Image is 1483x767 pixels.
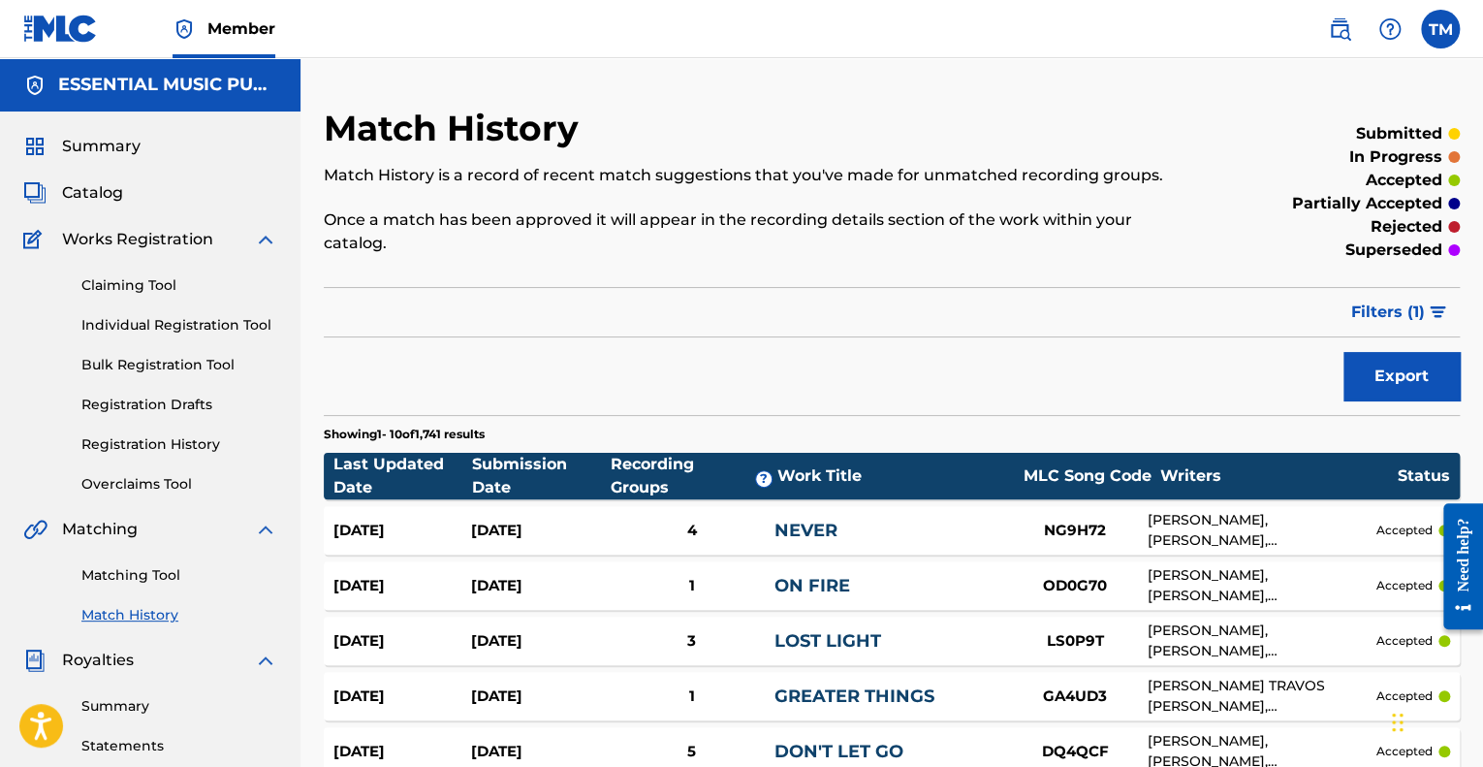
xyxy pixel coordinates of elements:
img: filter [1430,306,1446,318]
div: Recording Groups [611,453,777,499]
a: Matching Tool [81,565,277,586]
iframe: Chat Widget [1386,674,1483,767]
p: accepted [1376,687,1433,705]
a: Statements [81,736,277,756]
img: search [1328,17,1351,41]
div: [DATE] [471,630,609,653]
a: Summary [81,696,277,717]
span: Works Registration [62,228,213,251]
div: Work Title [777,464,1015,488]
div: Last Updated Date [333,453,472,499]
a: LOST LIGHT [774,630,881,652]
iframe: Resource Center [1429,488,1483,644]
button: Export [1343,352,1460,400]
div: MLC Song Code [1015,464,1160,488]
img: Works Registration [23,228,48,251]
p: partially accepted [1292,192,1442,215]
div: [DATE] [471,686,609,708]
h2: Match History [324,107,588,150]
img: Matching [23,518,47,541]
div: LS0P9T [1002,630,1148,653]
p: in progress [1349,145,1442,169]
p: superseded [1345,239,1442,262]
img: Summary [23,135,47,158]
p: accepted [1376,577,1433,594]
span: Summary [62,135,141,158]
div: GA4UD3 [1002,686,1148,708]
p: accepted [1376,743,1433,760]
img: expand [254,228,277,251]
span: Matching [62,518,138,541]
div: [DATE] [471,741,609,763]
h5: ESSENTIAL MUSIC PUBLISHING [58,74,277,96]
div: Submission Date [472,453,611,499]
div: [DATE] [333,686,471,708]
img: Top Rightsholder [173,17,196,41]
p: submitted [1356,122,1442,145]
a: Registration History [81,434,277,455]
div: [PERSON_NAME], [PERSON_NAME], [PERSON_NAME], [PERSON_NAME] [PERSON_NAME] [PERSON_NAME] [1148,621,1376,661]
a: Public Search [1320,10,1359,48]
div: [DATE] [333,741,471,763]
p: accepted [1376,522,1433,539]
span: ? [756,471,772,487]
img: MLC Logo [23,15,98,43]
div: 4 [609,520,773,542]
span: Filters ( 1 ) [1351,301,1425,324]
div: [DATE] [333,630,471,653]
a: Individual Registration Tool [81,315,277,336]
button: Filters (1) [1340,288,1460,336]
div: Help [1371,10,1409,48]
img: Accounts [23,74,47,97]
a: SummarySummary [23,135,141,158]
span: Royalties [62,649,134,672]
a: ON FIRE [774,575,850,596]
div: 1 [609,686,773,708]
div: [PERSON_NAME], [PERSON_NAME], [PERSON_NAME], [PERSON_NAME] [PERSON_NAME] [PERSON_NAME] [1148,565,1376,606]
div: [DATE] [333,575,471,597]
a: CatalogCatalog [23,181,123,205]
div: 1 [609,575,773,597]
div: User Menu [1421,10,1460,48]
img: expand [254,649,277,672]
p: accepted [1366,169,1442,192]
span: Member [207,17,275,40]
div: [DATE] [471,575,609,597]
div: 5 [609,741,773,763]
div: Drag [1392,693,1404,751]
a: Overclaims Tool [81,474,277,495]
a: NEVER [774,520,837,541]
p: accepted [1376,632,1433,650]
div: 3 [609,630,773,653]
div: DQ4QCF [1002,741,1148,763]
div: Writers [1160,464,1398,488]
img: Catalog [23,181,47,205]
span: Catalog [62,181,123,205]
p: Match History is a record of recent match suggestions that you've made for unmatched recording gr... [324,164,1198,187]
p: Showing 1 - 10 of 1,741 results [324,426,485,443]
div: [PERSON_NAME] TRAVOS [PERSON_NAME], [PERSON_NAME], [PERSON_NAME], [PERSON_NAME], [PERSON_NAME] [P... [1148,676,1376,717]
div: [DATE] [333,520,471,542]
a: DON'T LET GO [774,741,903,762]
img: expand [254,518,277,541]
a: Registration Drafts [81,395,277,415]
div: NG9H72 [1002,520,1148,542]
img: help [1378,17,1402,41]
img: Royalties [23,649,47,672]
a: Claiming Tool [81,275,277,296]
div: [DATE] [471,520,609,542]
div: OD0G70 [1002,575,1148,597]
p: Once a match has been approved it will appear in the recording details section of the work within... [324,208,1198,255]
p: rejected [1371,215,1442,239]
a: GREATER THINGS [774,686,934,707]
div: Status [1398,464,1450,488]
a: Match History [81,605,277,625]
a: Bulk Registration Tool [81,355,277,375]
div: [PERSON_NAME], [PERSON_NAME], [PERSON_NAME], [PERSON_NAME] [1148,510,1376,551]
